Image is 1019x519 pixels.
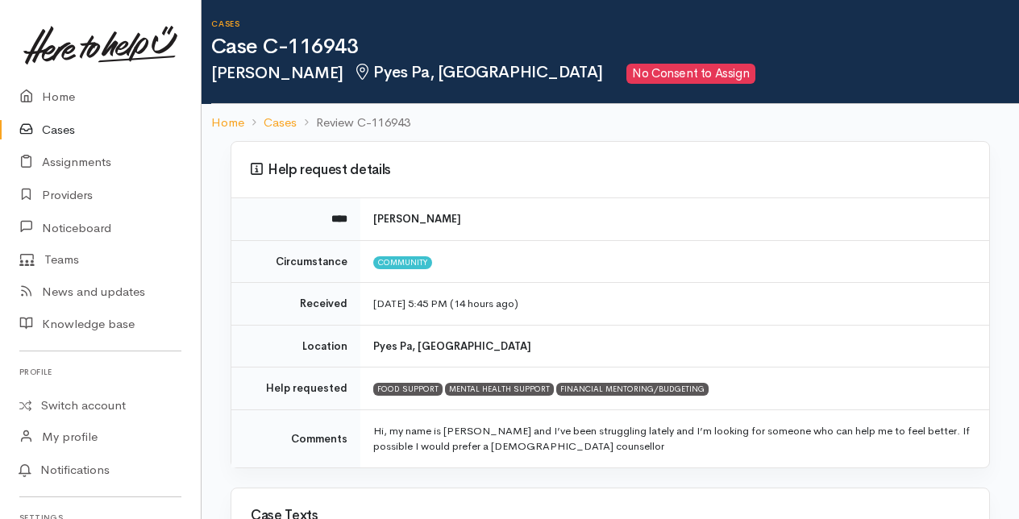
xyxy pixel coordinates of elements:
[297,114,410,132] li: Review C-116943
[264,114,297,132] a: Cases
[211,35,1019,59] h1: Case C-116943
[373,339,531,353] b: Pyes Pa, [GEOGRAPHIC_DATA]
[353,62,603,82] span: Pyes Pa, [GEOGRAPHIC_DATA]
[202,104,1019,142] nav: breadcrumb
[19,361,181,383] h6: Profile
[626,64,755,84] span: No Consent to Assign
[556,383,709,396] div: FINANCIAL MENTORING/BUDGETING
[211,114,244,132] a: Home
[231,409,360,467] td: Comments
[445,383,554,396] div: MENTAL HEALTH SUPPORT
[360,283,989,326] td: [DATE] 5:45 PM (14 hours ago)
[373,383,443,396] div: FOOD SUPPORT
[360,409,989,467] td: Hi, my name is [PERSON_NAME] and I’ve been struggling lately and I’m looking for someone who can ...
[373,212,461,226] b: [PERSON_NAME]
[251,162,970,178] h3: Help request details
[231,240,360,283] td: Circumstance
[231,367,360,410] td: Help requested
[211,19,1019,28] h6: Cases
[231,283,360,326] td: Received
[211,64,1019,84] h2: [PERSON_NAME]
[231,325,360,367] td: Location
[373,256,432,269] span: Community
